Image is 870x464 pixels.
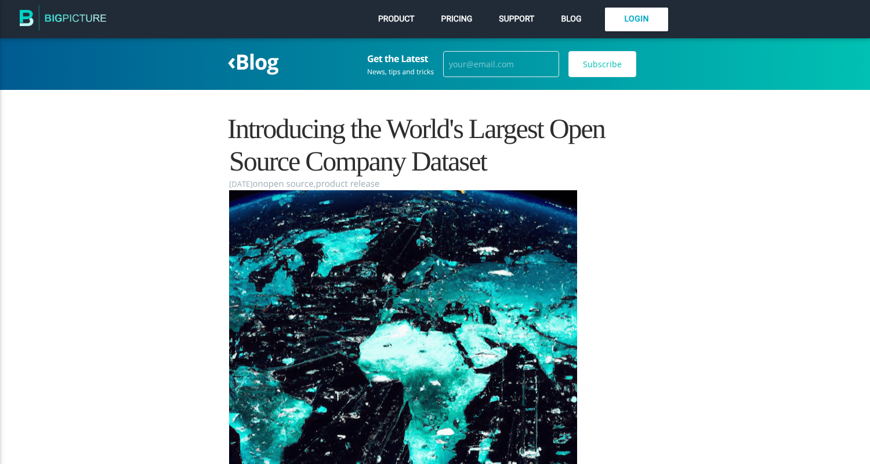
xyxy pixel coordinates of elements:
[443,51,559,78] input: your@email.com
[229,177,253,190] time: [DATE]
[229,177,641,190] section: on ,
[20,5,107,34] img: The BigPicture.io Blog
[496,12,537,27] a: Support
[367,68,434,75] div: News, tips and tricks
[605,8,668,31] a: Login
[227,48,278,76] a: ‹Blog
[227,45,235,77] span: ‹
[378,14,415,24] span: Product
[438,12,476,27] a: Pricing
[558,12,584,27] a: Blog
[375,12,418,27] a: Product
[568,51,636,78] input: Subscribe
[229,113,641,177] h1: Introducing the World's Largest Open Source Company Dataset
[316,178,380,190] a: product release
[367,53,434,64] h3: Get the Latest
[263,178,314,190] a: open source
[441,14,473,24] span: Pricing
